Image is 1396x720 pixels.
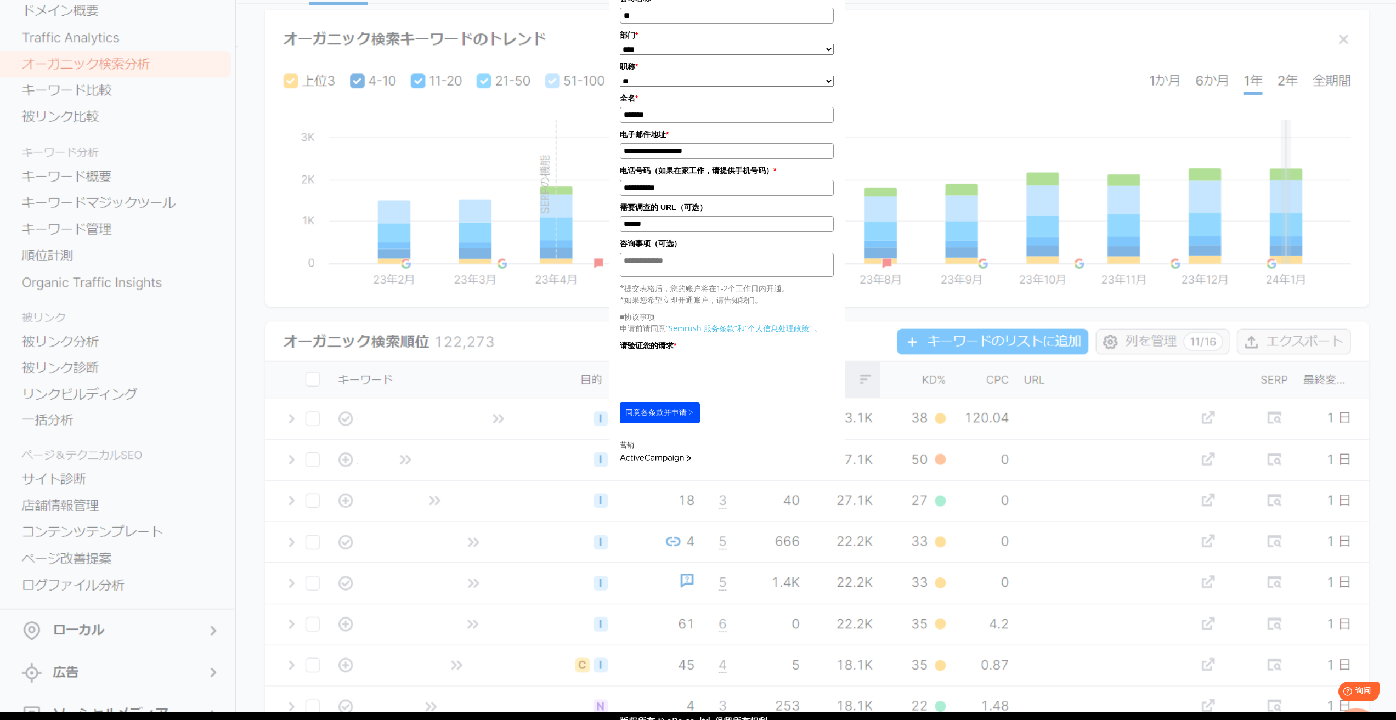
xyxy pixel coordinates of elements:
[620,354,787,397] iframe: 验证码
[620,166,773,175] font: 电话号码（如果在家工作，请提供手机号码）
[620,341,674,350] font: 请验证您的请求
[620,239,681,248] font: 咨询事项（可选）
[620,203,707,212] font: 需要调查的 URL（可选）
[620,311,655,322] font: ■协议事项
[620,323,666,333] font: 申请前请同意
[620,283,789,293] font: *提交表格后，您的账户将在1-2个工作日内开通。
[620,294,762,305] font: *如果您希望立即开通账户，请告知我们。
[625,408,694,417] font: 同意各条款并申请▷
[620,31,635,39] font: 部门
[745,323,822,333] a: “个人信息处理政策” 。
[620,62,635,71] font: 职称
[620,130,666,139] font: 电子邮件地址
[620,402,700,423] button: 同意各条款并申请▷
[620,94,635,103] font: 全名
[1298,677,1384,708] iframe: 帮助小部件启动器
[666,323,745,333] a: “Semrush 服务条款”和
[620,440,634,450] font: 营销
